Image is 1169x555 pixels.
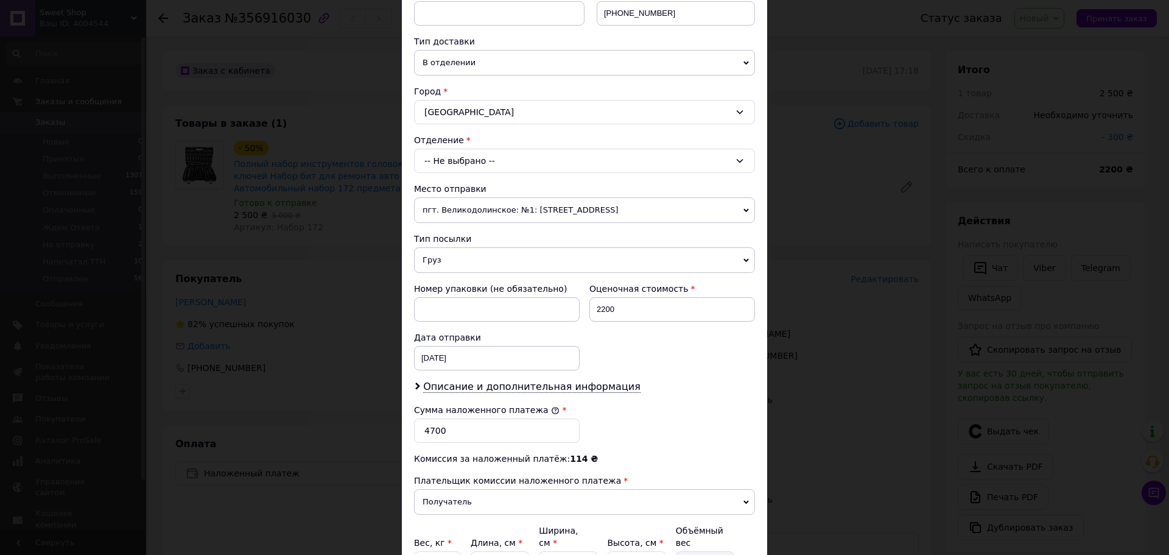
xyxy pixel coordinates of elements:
[676,525,734,549] div: Объёмный вес
[414,197,755,223] span: пгт. Великодолинское: №1: [STREET_ADDRESS]
[414,405,560,415] label: Сумма наложенного платежа
[414,476,621,486] span: Плательщик комиссии наложенного платежа
[570,454,598,464] span: 114 ₴
[414,37,475,46] span: Тип доставки
[414,50,755,76] span: В отделении
[414,149,755,173] div: -- Не выбрано --
[414,331,580,344] div: Дата отправки
[414,134,755,146] div: Отделение
[607,538,663,548] label: Высота, см
[414,184,486,194] span: Место отправки
[414,489,755,515] span: Получатель
[539,526,578,548] label: Ширина, см
[471,538,522,548] label: Длина, см
[414,453,755,465] div: Комиссия за наложенный платёж:
[414,538,452,548] label: Вес, кг
[414,100,755,124] div: [GEOGRAPHIC_DATA]
[597,1,755,26] input: +380
[589,283,755,295] div: Оценочная стоимость
[414,85,755,97] div: Город
[414,234,471,244] span: Тип посылки
[423,381,641,393] span: Описание и дополнительная информация
[414,283,580,295] div: Номер упаковки (не обязательно)
[414,247,755,273] span: Груз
